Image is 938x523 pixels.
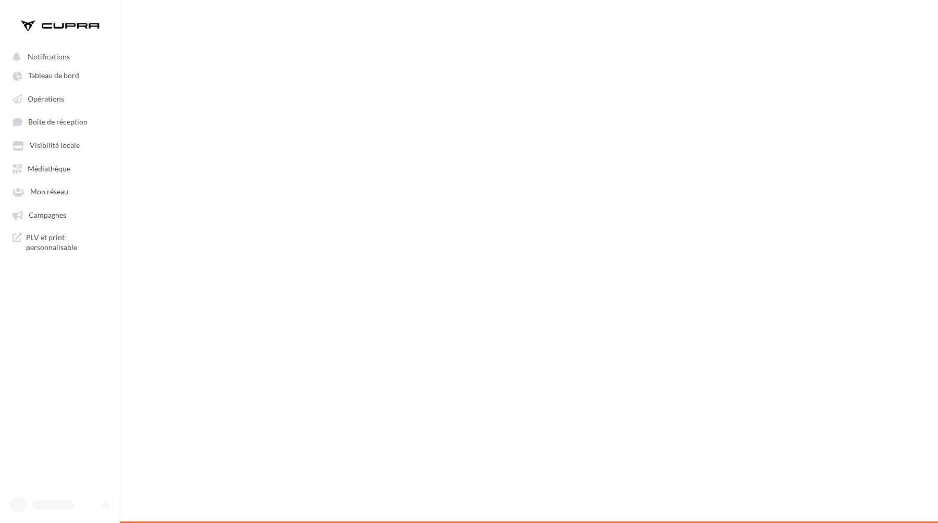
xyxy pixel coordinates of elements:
a: Boîte de réception [6,112,114,131]
span: Médiathèque [28,164,70,173]
a: Visibilité locale [6,135,114,154]
a: PLV et print personnalisable [6,228,114,257]
a: Médiathèque [6,159,114,178]
span: Notifications [28,52,70,61]
a: Mon réseau [6,182,114,201]
span: Opérations [28,94,64,103]
span: PLV et print personnalisable [26,232,107,253]
span: Visibilité locale [30,141,80,150]
a: Campagnes [6,205,114,224]
span: Boîte de réception [28,118,88,127]
span: Campagnes [29,210,66,219]
span: Mon réseau [30,188,68,196]
a: Opérations [6,89,114,108]
a: Tableau de bord [6,66,114,84]
span: Tableau de bord [28,71,79,80]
